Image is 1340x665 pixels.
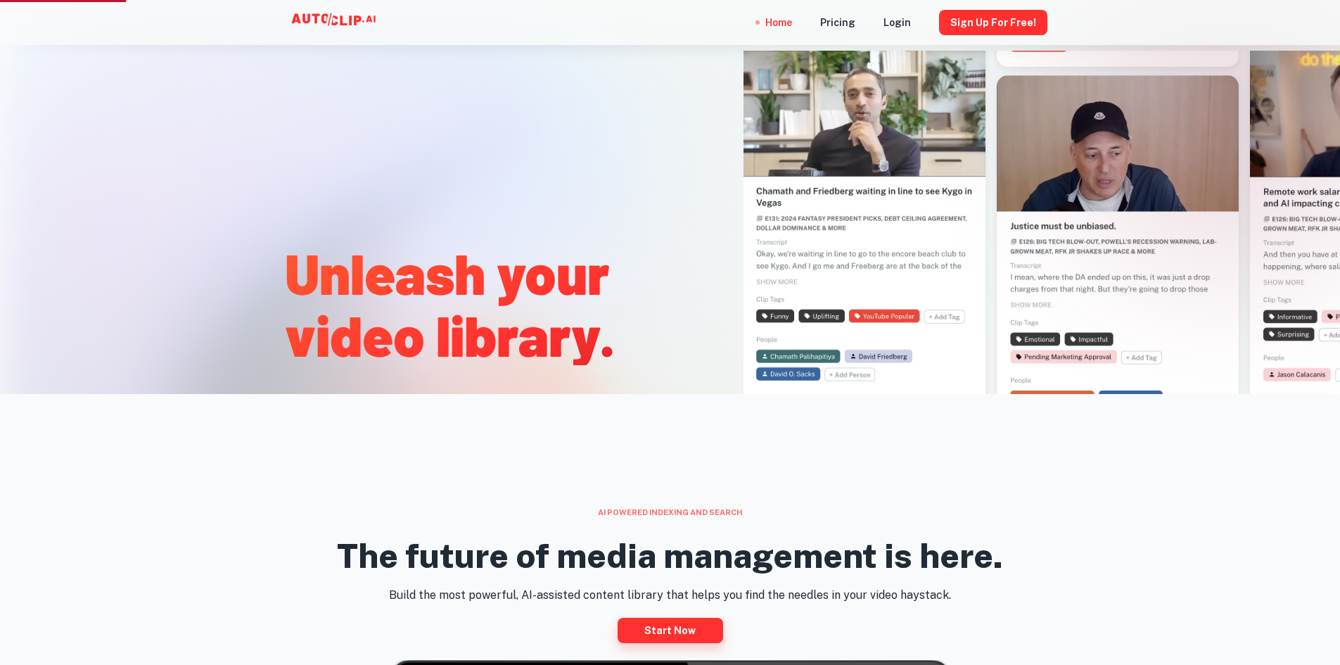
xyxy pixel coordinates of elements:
h5: The most powerful way to generate, identify, and share engaging clips from your videos. [285,393,623,436]
a: Start now [618,618,723,643]
h1: Unleash your video library. [285,241,623,365]
button: Sign Up for free! [939,10,1047,35]
h2: The future of media management is here. [337,536,1003,576]
div: AI powered indexing and search [265,507,1076,519]
p: Build the most powerful, AI-assisted content library that helps you find the needles in your vide... [265,587,1076,604]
